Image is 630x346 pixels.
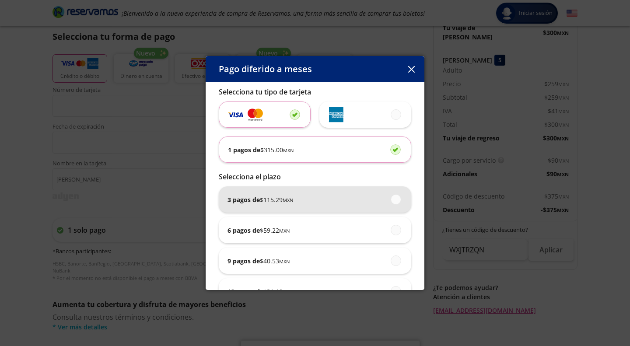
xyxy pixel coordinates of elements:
[328,107,343,122] img: svg+xml;base64,PD94bWwgdmVyc2lvbj0iMS4wIiBlbmNvZGluZz0iVVRGLTgiIHN0YW5kYWxvbmU9Im5vIj8+Cjxzdmcgd2...
[260,195,293,204] span: $ 115.29
[260,226,290,235] span: $ 59.22
[228,110,243,120] img: svg+xml;base64,PD94bWwgdmVyc2lvbj0iMS4wIiBlbmNvZGluZz0iVVRGLTgiIHN0YW5kYWxvbmU9Im5vIj8+Cjxzdmcgd2...
[227,287,293,296] p: 12 pagos de
[227,195,293,204] p: 3 pagos de
[228,145,294,154] p: 1 pagos de
[219,63,312,76] p: Pago diferido a meses
[283,147,294,154] small: MXN
[279,227,290,234] small: MXN
[260,256,290,266] span: $ 40.53
[219,87,411,97] p: Selecciona tu tipo de tarjeta
[283,197,293,203] small: MXN
[283,289,293,295] small: MXN
[263,287,293,296] span: $ 31.19
[279,258,290,265] small: MXN
[260,145,294,154] span: $ 315.00
[227,256,290,266] p: 9 pagos de
[248,108,263,122] img: svg+xml;base64,PD94bWwgdmVyc2lvbj0iMS4wIiBlbmNvZGluZz0iVVRGLTgiIHN0YW5kYWxvbmU9Im5vIj8+Cjxzdmcgd2...
[219,171,411,182] p: Selecciona el plazo
[227,226,290,235] p: 6 pagos de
